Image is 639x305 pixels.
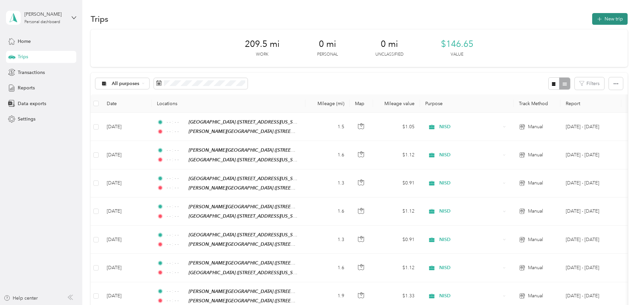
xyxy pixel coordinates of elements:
td: 1.3 [305,169,350,198]
span: NISD [439,179,500,187]
span: [GEOGRAPHIC_DATA] ([STREET_ADDRESS][US_STATE]) [189,119,305,125]
span: - - : - - [167,297,186,304]
span: Manual [528,292,543,300]
td: Sep 1 - 30, 2025 [560,226,621,254]
span: Manual [528,179,543,187]
td: 1.3 [305,226,350,254]
span: Home [18,38,31,45]
td: $1.05 [373,113,420,141]
span: [GEOGRAPHIC_DATA] ([STREET_ADDRESS][US_STATE]) [189,157,305,163]
span: - - : - - [167,241,186,248]
td: $0.91 [373,169,420,198]
div: Personal dashboard [24,20,60,24]
td: 1.6 [305,198,350,226]
span: Reports [18,84,35,91]
span: - - : - - [167,259,186,267]
span: [PERSON_NAME][GEOGRAPHIC_DATA] ([STREET_ADDRESS][US_STATE]) [189,129,343,134]
span: [PERSON_NAME][GEOGRAPHIC_DATA] ([STREET_ADDRESS][US_STATE]) [189,241,343,247]
span: Data exports [18,100,46,107]
th: Track Method [514,94,560,113]
th: Report [560,94,621,113]
span: 0 mi [381,39,398,50]
span: [PERSON_NAME][GEOGRAPHIC_DATA] ([STREET_ADDRESS][US_STATE]) [189,289,343,294]
span: - - : - - [167,213,186,220]
span: $146.65 [441,39,473,50]
td: 1.5 [305,113,350,141]
td: Sep 1 - 30, 2025 [560,169,621,198]
th: Mileage value [373,94,420,113]
td: [DATE] [101,226,152,254]
span: Manual [528,236,543,243]
span: - - : - - [167,184,186,192]
td: $1.12 [373,141,420,169]
span: [GEOGRAPHIC_DATA] ([STREET_ADDRESS][US_STATE]) [189,176,305,181]
td: [DATE] [101,198,152,226]
p: Work [256,52,268,58]
span: NISD [439,264,500,272]
td: $1.12 [373,254,420,282]
span: All purposes [112,81,140,86]
span: 0 mi [319,39,336,50]
th: Purpose [420,94,514,113]
th: Locations [152,94,305,113]
span: [PERSON_NAME][GEOGRAPHIC_DATA] ([STREET_ADDRESS][US_STATE]) [189,185,343,191]
span: [PERSON_NAME][GEOGRAPHIC_DATA] ([STREET_ADDRESS][US_STATE]) [189,147,343,153]
div: [PERSON_NAME] [24,11,66,18]
th: Date [101,94,152,113]
td: Sep 1 - 30, 2025 [560,113,621,141]
p: Value [451,52,463,58]
td: [DATE] [101,254,152,282]
span: Trips [18,53,28,60]
button: Help center [4,295,38,302]
span: - - : - - [167,119,186,126]
span: - - : - - [167,156,186,163]
td: Sep 1 - 30, 2025 [560,141,621,169]
h1: Trips [91,15,108,22]
span: 209.5 mi [245,39,280,50]
span: [PERSON_NAME][GEOGRAPHIC_DATA] ([STREET_ADDRESS][US_STATE]) [189,260,343,266]
span: - - : - - [167,203,186,210]
span: [GEOGRAPHIC_DATA] ([STREET_ADDRESS][US_STATE]) [189,213,305,219]
iframe: Everlance-gr Chat Button Frame [602,268,639,305]
td: 1.6 [305,254,350,282]
span: - - : - - [167,147,186,154]
td: [DATE] [101,113,152,141]
span: NISD [439,123,500,131]
span: - - : - - [167,288,186,295]
p: Unclassified [375,52,403,58]
span: [PERSON_NAME][GEOGRAPHIC_DATA] ([STREET_ADDRESS][US_STATE]) [189,204,343,210]
th: Map [350,94,373,113]
p: Personal [317,52,338,58]
td: $1.12 [373,198,420,226]
span: [GEOGRAPHIC_DATA] ([STREET_ADDRESS][US_STATE]) [189,232,305,238]
td: [DATE] [101,141,152,169]
span: Manual [528,264,543,272]
span: - - : - - [167,175,186,182]
span: NISD [439,236,500,243]
span: - - : - - [167,269,186,276]
span: Manual [528,208,543,215]
span: NISD [439,208,500,215]
td: Sep 1 - 30, 2025 [560,254,621,282]
td: Sep 1 - 30, 2025 [560,198,621,226]
span: - - : - - [167,231,186,239]
span: Manual [528,151,543,159]
td: 1.6 [305,141,350,169]
td: [DATE] [101,169,152,198]
span: [GEOGRAPHIC_DATA] ([STREET_ADDRESS][US_STATE]) [189,270,305,276]
th: Mileage (mi) [305,94,350,113]
span: [PERSON_NAME][GEOGRAPHIC_DATA] ([STREET_ADDRESS][US_STATE]) [189,298,343,304]
button: New trip [592,13,628,25]
span: NISD [439,151,500,159]
button: Filters [575,77,604,90]
span: Transactions [18,69,45,76]
td: $0.91 [373,226,420,254]
span: NISD [439,292,500,300]
span: Settings [18,116,35,123]
span: Manual [528,123,543,131]
span: - - : - - [167,128,186,135]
